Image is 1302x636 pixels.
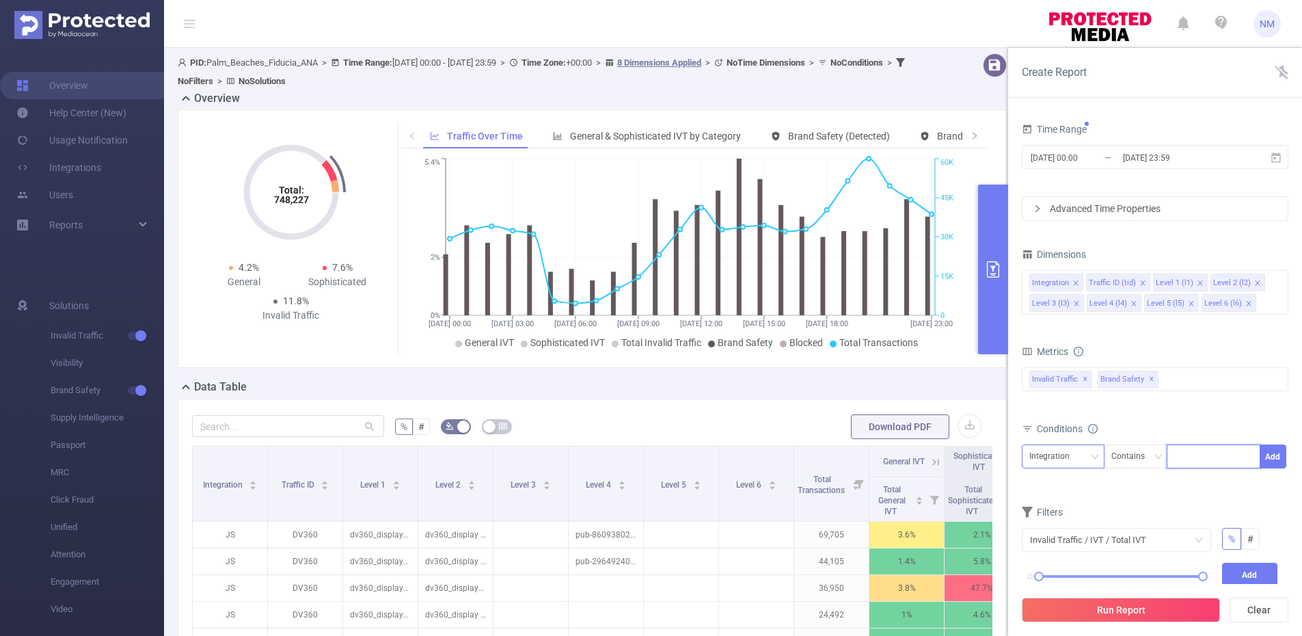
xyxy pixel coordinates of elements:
[430,131,439,141] i: icon: line-chart
[1022,66,1087,79] span: Create Report
[401,421,407,432] span: %
[1156,274,1193,292] div: Level 1 (l1)
[916,494,923,499] i: icon: caret-up
[178,58,190,67] i: icon: user
[49,292,89,319] span: Solutions
[192,415,384,437] input: Search...
[618,484,625,488] i: icon: caret-down
[249,479,257,483] i: icon: caret-up
[937,131,1035,142] span: Brand Safety (Blocked)
[51,432,164,459] span: Passport
[343,575,418,601] p: dv360_display_rt_hotels [21371478149]
[1153,274,1208,291] li: Level 1 (l1)
[869,548,944,574] p: 1.4%
[446,422,454,430] i: icon: bg-colors
[1087,294,1141,312] li: Level 4 (l4)
[798,475,847,495] span: Total Transactions
[318,57,331,68] span: >
[1228,533,1235,544] span: %
[447,131,523,142] span: Traffic Over Time
[51,459,164,486] span: MRC
[408,131,416,140] i: icon: left
[1260,445,1286,468] button: Add
[1245,300,1252,308] i: icon: close
[435,480,463,490] span: Level 2
[1147,295,1184,313] div: Level 5 (l5)
[701,57,714,68] span: >
[1032,295,1070,313] div: Level 3 (l3)
[51,541,164,568] span: Attention
[883,457,925,466] span: General IVT
[1122,148,1232,167] input: End date
[244,308,338,323] div: Invalid Traffic
[788,131,890,142] span: Brand Safety (Detected)
[883,57,896,68] span: >
[794,522,869,548] p: 69,705
[878,485,906,516] span: Total General IVT
[51,514,164,541] span: Unified
[945,522,1019,548] p: 2.1%
[768,479,776,483] i: icon: caret-up
[617,319,660,328] tspan: [DATE] 09:00
[16,99,126,127] a: Help Center (New)
[429,319,471,328] tspan: [DATE] 00:00
[51,568,164,596] span: Engagement
[1144,294,1199,312] li: Level 5 (l5)
[51,404,164,432] span: Supply Intelligence
[1194,582,1211,592] span: 100%
[1130,300,1137,308] i: icon: close
[940,194,953,202] tspan: 45K
[1022,507,1063,518] span: Filters
[1022,124,1087,135] span: Time Range
[1202,294,1256,312] li: Level 6 (l6)
[1037,423,1098,434] span: Conditions
[291,275,385,289] div: Sophisticated
[49,220,83,230] span: Reports
[418,421,424,432] span: #
[249,479,257,487] div: Sort
[1254,280,1261,288] i: icon: close
[945,602,1019,628] p: 4.6%
[16,181,73,209] a: Users
[910,319,953,328] tspan: [DATE] 23:00
[431,253,440,262] tspan: 2%
[511,480,538,490] span: Level 3
[1032,274,1069,292] div: Integration
[940,159,953,168] tspan: 60K
[51,322,164,349] span: Invalid Traffic
[1029,294,1084,312] li: Level 3 (l3)
[1029,445,1079,468] div: Integration
[693,484,701,488] i: icon: caret-down
[321,484,329,488] i: icon: caret-down
[940,272,953,281] tspan: 15K
[768,484,776,488] i: icon: caret-down
[553,131,562,141] i: icon: bar-chart
[418,575,493,601] p: dv360_display_rt [1014634825]
[268,575,342,601] p: DV360
[850,447,869,521] i: Filter menu
[1188,300,1195,308] i: icon: close
[193,602,267,628] p: JS
[1091,453,1099,462] i: icon: down
[1098,371,1158,388] span: Brand Safety
[283,295,309,306] span: 11.8%
[586,480,613,490] span: Level 4
[1073,300,1080,308] i: icon: close
[51,349,164,377] span: Visibility
[1026,582,1035,592] span: 0%
[945,548,1019,574] p: 5.8%
[789,337,823,348] span: Blocked
[1260,10,1275,38] span: NM
[592,57,605,68] span: >
[392,484,400,488] i: icon: caret-down
[467,479,476,487] div: Sort
[178,57,908,86] span: Palm_Beaches_Fiducia_ANA [DATE] 00:00 - [DATE] 23:59 +00:00
[805,319,847,328] tspan: [DATE] 18:00
[1210,274,1265,291] li: Level 2 (l2)
[431,311,440,320] tspan: 0%
[194,90,240,107] h2: Overview
[198,275,291,289] div: General
[530,337,605,348] span: Sophisticated IVT
[1222,563,1278,587] button: Add
[945,575,1019,601] p: 47.7%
